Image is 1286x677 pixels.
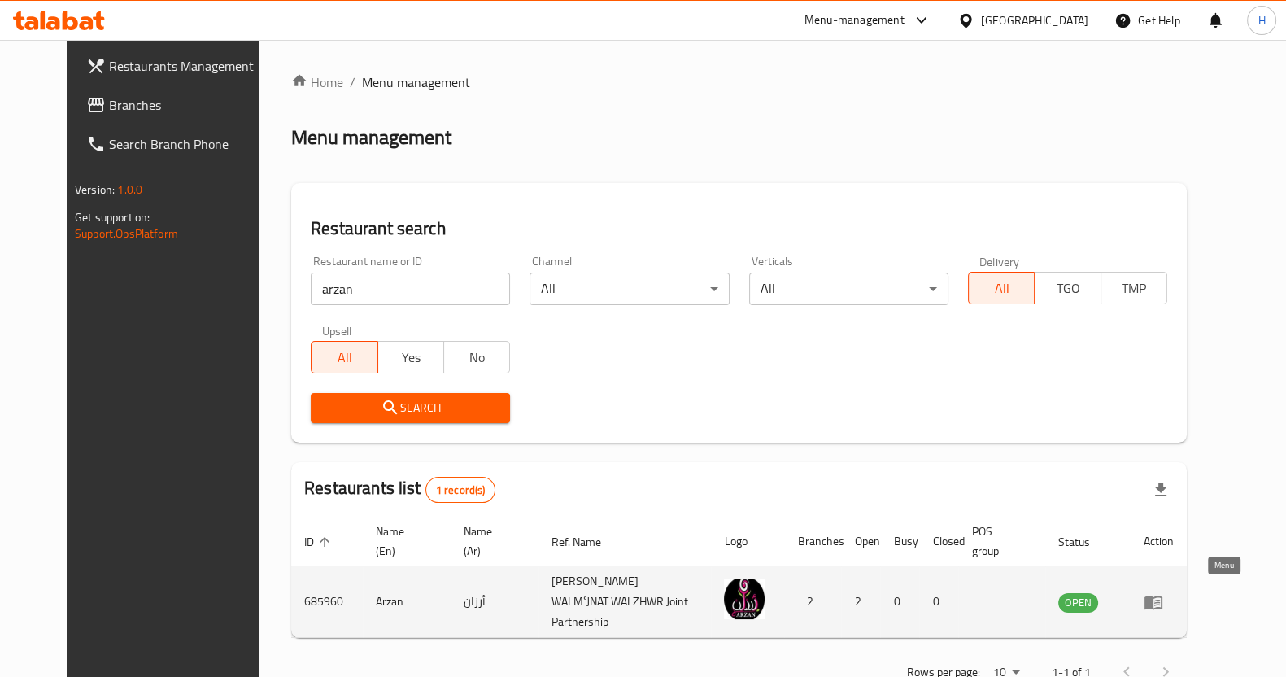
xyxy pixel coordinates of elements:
[919,566,958,638] td: 0
[919,517,958,566] th: Closed
[981,11,1088,29] div: [GEOGRAPHIC_DATA]
[73,46,281,85] a: Restaurants Management
[538,566,712,638] td: [PERSON_NAME] WALMʿJNAT WALZHWR Joint Partnership
[73,124,281,164] a: Search Branch Phone
[385,346,438,369] span: Yes
[804,11,905,30] div: Menu-management
[75,223,178,244] a: Support.OpsPlatform
[311,393,510,423] button: Search
[376,522,431,561] span: Name (En)
[75,207,150,228] span: Get support on:
[711,517,784,566] th: Logo
[426,483,495,498] span: 1 record(s)
[975,277,1028,300] span: All
[350,72,355,92] li: /
[530,273,729,305] div: All
[73,85,281,124] a: Branches
[318,346,371,369] span: All
[880,566,919,638] td: 0
[841,566,880,638] td: 2
[784,517,841,566] th: Branches
[109,95,268,115] span: Branches
[451,566,538,638] td: أرزان
[749,273,948,305] div: All
[464,522,518,561] span: Name (Ar)
[362,72,470,92] span: Menu management
[311,273,510,305] input: Search for restaurant name or ID..
[304,476,495,503] h2: Restaurants list
[311,216,1167,241] h2: Restaurant search
[1034,272,1101,304] button: TGO
[971,522,1026,561] span: POS group
[1258,11,1265,29] span: H
[109,134,268,154] span: Search Branch Phone
[291,72,343,92] a: Home
[443,341,510,373] button: No
[322,325,352,336] label: Upsell
[291,566,363,638] td: 685960
[291,517,1187,638] table: enhanced table
[551,532,622,552] span: Ref. Name
[1131,517,1187,566] th: Action
[1141,470,1180,509] div: Export file
[841,517,880,566] th: Open
[304,532,335,552] span: ID
[1041,277,1094,300] span: TGO
[1058,532,1111,552] span: Status
[311,341,377,373] button: All
[75,179,115,200] span: Version:
[291,124,451,151] h2: Menu management
[724,579,765,619] img: Arzan
[117,179,142,200] span: 1.0.0
[425,477,496,503] div: Total records count
[880,517,919,566] th: Busy
[979,256,1020,267] label: Delivery
[451,346,504,369] span: No
[377,341,444,373] button: Yes
[109,56,268,76] span: Restaurants Management
[1108,277,1161,300] span: TMP
[968,272,1035,304] button: All
[1101,272,1167,304] button: TMP
[1058,593,1098,612] span: OPEN
[784,566,841,638] td: 2
[291,72,1187,92] nav: breadcrumb
[324,398,497,418] span: Search
[363,566,451,638] td: Arzan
